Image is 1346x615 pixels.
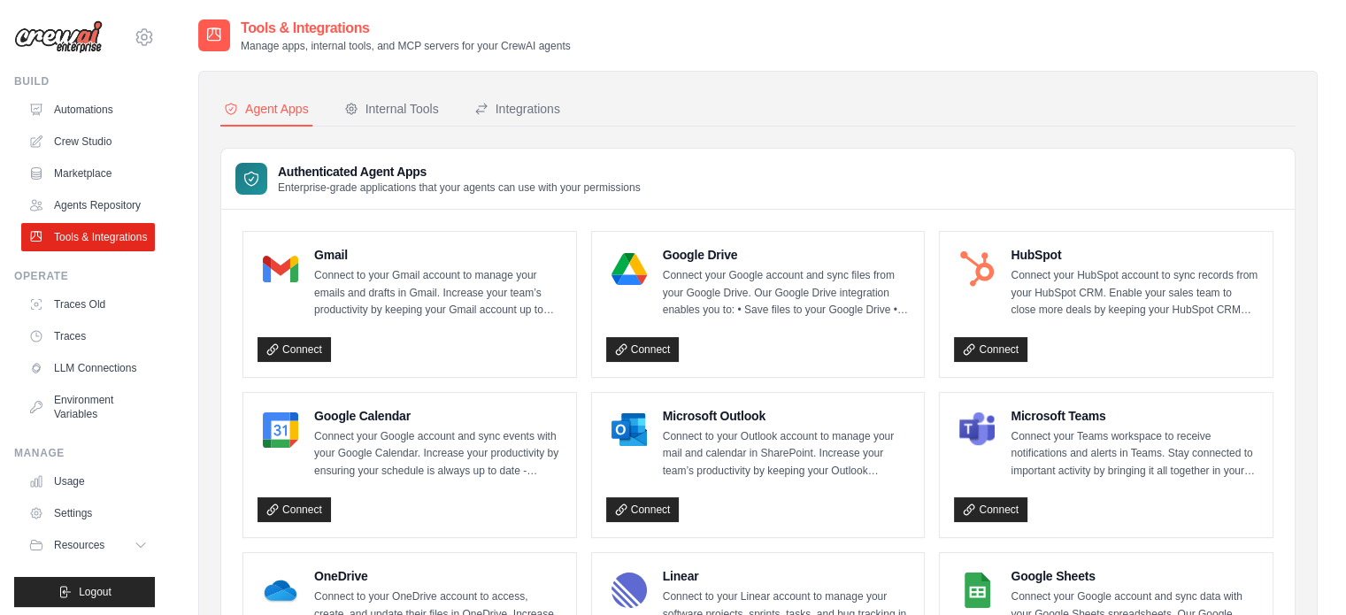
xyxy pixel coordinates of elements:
[314,246,562,264] h4: Gmail
[663,567,911,585] h4: Linear
[611,251,647,287] img: Google Drive Logo
[263,573,298,608] img: OneDrive Logo
[611,412,647,448] img: Microsoft Outlook Logo
[606,337,680,362] a: Connect
[21,159,155,188] a: Marketplace
[21,386,155,428] a: Environment Variables
[959,573,995,608] img: Google Sheets Logo
[278,181,641,195] p: Enterprise-grade applications that your agents can use with your permissions
[959,412,995,448] img: Microsoft Teams Logo
[663,246,911,264] h4: Google Drive
[344,100,439,118] div: Internal Tools
[21,499,155,527] a: Settings
[341,93,442,127] button: Internal Tools
[14,74,155,88] div: Build
[258,337,331,362] a: Connect
[1011,428,1258,480] p: Connect your Teams workspace to receive notifications and alerts in Teams. Stay connected to impo...
[224,100,309,118] div: Agent Apps
[54,538,104,552] span: Resources
[21,531,155,559] button: Resources
[314,407,562,425] h4: Google Calendar
[79,585,112,599] span: Logout
[314,567,562,585] h4: OneDrive
[21,290,155,319] a: Traces Old
[1011,407,1258,425] h4: Microsoft Teams
[14,577,155,607] button: Logout
[959,251,995,287] img: HubSpot Logo
[606,497,680,522] a: Connect
[21,354,155,382] a: LLM Connections
[1011,267,1258,319] p: Connect your HubSpot account to sync records from your HubSpot CRM. Enable your sales team to clo...
[241,18,571,39] h2: Tools & Integrations
[663,267,911,319] p: Connect your Google account and sync files from your Google Drive. Our Google Drive integration e...
[314,267,562,319] p: Connect to your Gmail account to manage your emails and drafts in Gmail. Increase your team’s pro...
[21,127,155,156] a: Crew Studio
[1011,567,1258,585] h4: Google Sheets
[263,412,298,448] img: Google Calendar Logo
[954,337,1027,362] a: Connect
[263,251,298,287] img: Gmail Logo
[314,428,562,480] p: Connect your Google account and sync events with your Google Calendar. Increase your productivity...
[241,39,571,53] p: Manage apps, internal tools, and MCP servers for your CrewAI agents
[471,93,564,127] button: Integrations
[1011,246,1258,264] h4: HubSpot
[14,446,155,460] div: Manage
[14,20,103,54] img: Logo
[258,497,331,522] a: Connect
[21,223,155,251] a: Tools & Integrations
[21,191,155,219] a: Agents Repository
[21,467,155,496] a: Usage
[474,100,560,118] div: Integrations
[663,407,911,425] h4: Microsoft Outlook
[611,573,647,608] img: Linear Logo
[278,163,641,181] h3: Authenticated Agent Apps
[663,428,911,480] p: Connect to your Outlook account to manage your mail and calendar in SharePoint. Increase your tea...
[954,497,1027,522] a: Connect
[14,269,155,283] div: Operate
[21,322,155,350] a: Traces
[220,93,312,127] button: Agent Apps
[21,96,155,124] a: Automations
